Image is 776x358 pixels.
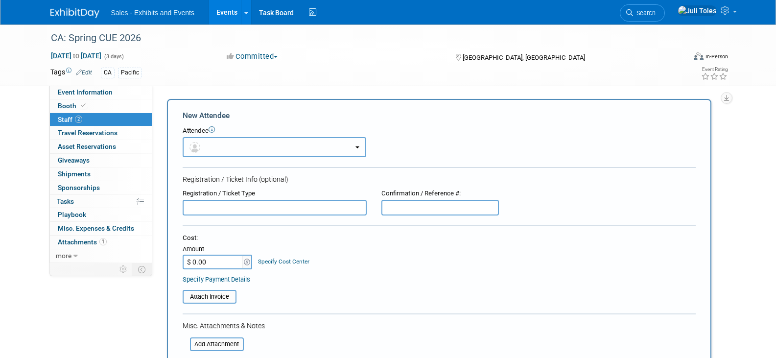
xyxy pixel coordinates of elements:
[50,236,152,249] a: Attachments1
[50,154,152,167] a: Giveaways
[50,208,152,221] a: Playbook
[50,99,152,113] a: Booth
[58,88,113,96] span: Event Information
[381,189,499,198] div: Confirmation / Reference #:
[58,184,100,191] span: Sponsorships
[50,140,152,153] a: Asset Reservations
[183,321,696,331] div: Misc. Attachments & Notes
[50,126,152,140] a: Travel Reservations
[183,245,254,255] div: Amount
[58,143,116,150] span: Asset Reservations
[183,276,250,283] a: Specify Payment Details
[58,102,88,110] span: Booth
[50,195,152,208] a: Tasks
[56,252,71,260] span: more
[75,116,82,123] span: 2
[463,54,585,61] span: [GEOGRAPHIC_DATA], [GEOGRAPHIC_DATA]
[58,129,118,137] span: Travel Reservations
[81,103,86,108] i: Booth reservation complete
[183,234,696,243] div: Cost:
[111,9,194,17] span: Sales - Exhibits and Events
[132,263,152,276] td: Toggle Event Tabs
[633,9,656,17] span: Search
[5,4,499,14] body: Rich Text Area. Press ALT-0 for help.
[47,29,671,47] div: CA: Spring CUE 2026
[103,53,124,60] span: (3 days)
[705,53,728,60] div: In-Person
[58,170,91,178] span: Shipments
[50,67,92,78] td: Tags
[678,5,717,16] img: Juli Toles
[50,86,152,99] a: Event Information
[71,52,81,60] span: to
[58,156,90,164] span: Giveaways
[101,68,115,78] div: CA
[50,8,99,18] img: ExhibitDay
[57,197,74,205] span: Tasks
[620,4,665,22] a: Search
[183,110,696,121] div: New Attendee
[223,51,282,62] button: Committed
[183,189,367,198] div: Registration / Ticket Type
[50,167,152,181] a: Shipments
[58,211,86,218] span: Playbook
[76,69,92,76] a: Edit
[694,52,704,60] img: Format-Inperson.png
[118,68,142,78] div: Pacific
[183,126,696,136] div: Attendee
[99,238,107,245] span: 1
[701,67,728,72] div: Event Rating
[58,224,134,232] span: Misc. Expenses & Credits
[628,51,729,66] div: Event Format
[183,174,696,184] div: Registration / Ticket Info (optional)
[50,249,152,263] a: more
[50,113,152,126] a: Staff2
[58,116,82,123] span: Staff
[50,51,102,60] span: [DATE] [DATE]
[58,238,107,246] span: Attachments
[258,258,309,265] a: Specify Cost Center
[115,263,132,276] td: Personalize Event Tab Strip
[50,181,152,194] a: Sponsorships
[50,222,152,235] a: Misc. Expenses & Credits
